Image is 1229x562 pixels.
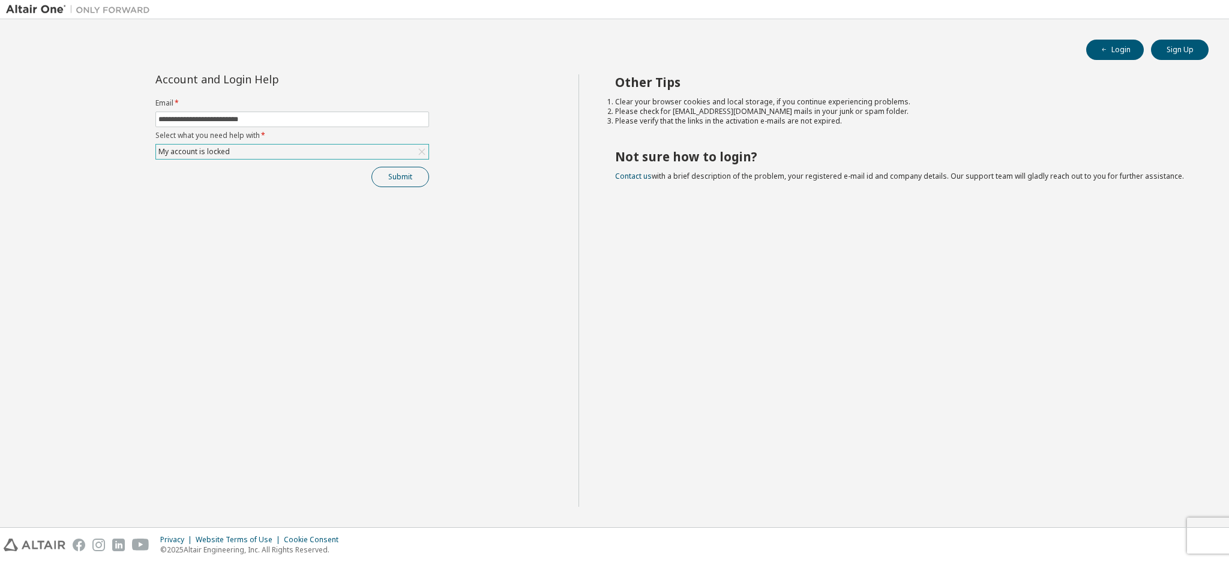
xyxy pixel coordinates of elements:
[196,535,284,545] div: Website Terms of Use
[615,97,1188,107] li: Clear your browser cookies and local storage, if you continue experiencing problems.
[132,539,149,551] img: youtube.svg
[1151,40,1209,60] button: Sign Up
[284,535,346,545] div: Cookie Consent
[1086,40,1144,60] button: Login
[155,131,429,140] label: Select what you need help with
[6,4,156,16] img: Altair One
[112,539,125,551] img: linkedin.svg
[92,539,105,551] img: instagram.svg
[615,107,1188,116] li: Please check for [EMAIL_ADDRESS][DOMAIN_NAME] mails in your junk or spam folder.
[615,171,652,181] a: Contact us
[73,539,85,551] img: facebook.svg
[160,545,346,555] p: © 2025 Altair Engineering, Inc. All Rights Reserved.
[157,145,232,158] div: My account is locked
[156,145,428,159] div: My account is locked
[155,74,374,84] div: Account and Login Help
[615,149,1188,164] h2: Not sure how to login?
[615,171,1184,181] span: with a brief description of the problem, your registered e-mail id and company details. Our suppo...
[4,539,65,551] img: altair_logo.svg
[615,116,1188,126] li: Please verify that the links in the activation e-mails are not expired.
[371,167,429,187] button: Submit
[615,74,1188,90] h2: Other Tips
[155,98,429,108] label: Email
[160,535,196,545] div: Privacy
